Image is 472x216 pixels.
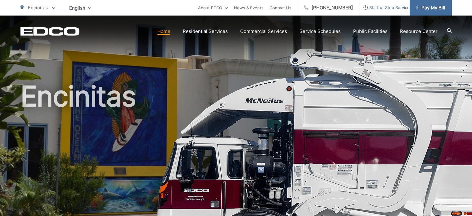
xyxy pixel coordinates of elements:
a: Residential Services [183,28,228,35]
span: English [65,2,96,13]
a: Service Schedules [299,28,341,35]
span: Pay My Bill [416,4,445,11]
a: Commercial Services [240,28,287,35]
a: EDCD logo. Return to the homepage. [20,27,79,36]
a: Resource Center [400,28,438,35]
a: Public Facilities [353,28,388,35]
a: Contact Us [270,4,291,11]
a: About EDCO [198,4,228,11]
span: Encinitas [28,5,48,11]
a: News & Events [234,4,263,11]
a: Home [157,28,170,35]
